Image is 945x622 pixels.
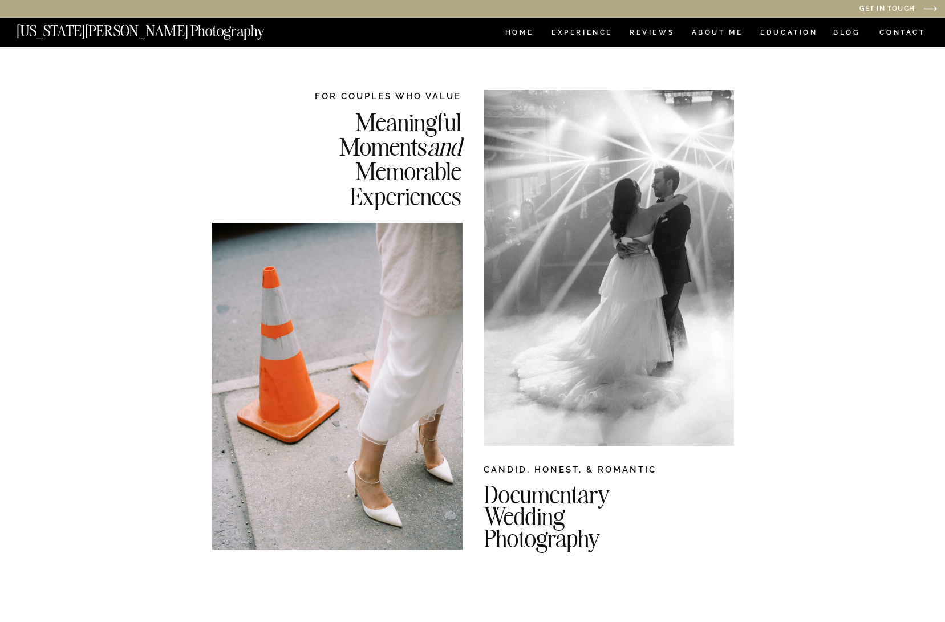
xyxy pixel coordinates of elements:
[630,29,672,39] a: REVIEWS
[691,29,743,39] a: ABOUT ME
[281,109,461,207] h2: Meaningful Moments Memorable Experiences
[281,90,461,102] h2: FOR COUPLES WHO VALUE
[759,29,819,39] a: EDUCATION
[551,29,611,39] a: Experience
[427,131,461,162] i: and
[17,23,303,33] a: [US_STATE][PERSON_NAME] Photography
[833,29,861,39] a: BLOG
[484,464,734,481] h2: CANDID, HONEST, & ROMANTIC
[743,5,915,14] a: Get in Touch
[503,29,536,39] a: HOME
[879,26,926,39] a: CONTACT
[484,483,785,541] h2: Documentary Wedding Photography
